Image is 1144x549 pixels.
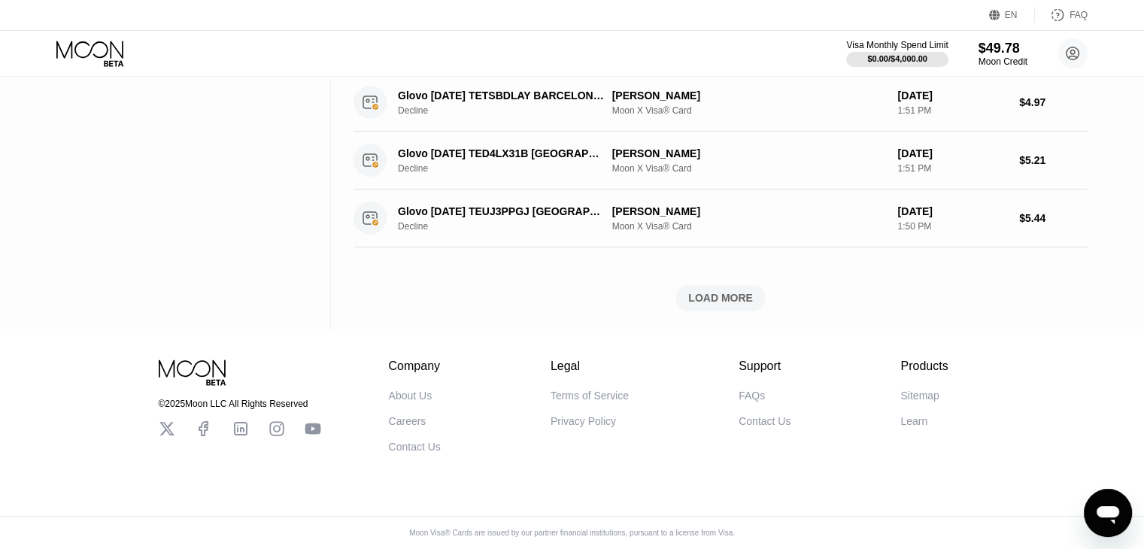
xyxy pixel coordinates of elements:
div: Moon X Visa® Card [612,163,886,174]
div: $49.78Moon Credit [979,41,1027,67]
div: Careers [389,415,426,427]
div: 1:50 PM [897,221,1007,232]
div: Glovo [DATE] TED4LX31B [GEOGRAPHIC_DATA] ESDecline[PERSON_NAME]Moon X Visa® Card[DATE]1:51 PM$5.21 [354,132,1088,190]
div: $4.97 [1019,96,1088,108]
div: © 2025 Moon LLC All Rights Reserved [159,399,321,409]
div: 1:51 PM [897,105,1007,116]
div: Contact Us [389,441,441,453]
div: Products [900,359,948,373]
div: [DATE] [897,147,1007,159]
iframe: Button to launch messaging window [1084,489,1132,537]
div: Sitemap [900,390,939,402]
div: EN [989,8,1035,23]
div: FAQs [739,390,765,402]
div: Decline [398,221,620,232]
div: FAQ [1035,8,1088,23]
div: Glovo [DATE] TEUJ3PPGJ [GEOGRAPHIC_DATA] ESDecline[PERSON_NAME]Moon X Visa® Card[DATE]1:50 PM$5.44 [354,190,1088,247]
div: $49.78 [979,41,1027,56]
div: Glovo [DATE] TED4LX31B [GEOGRAPHIC_DATA] ES [398,147,604,159]
div: 1:51 PM [897,163,1007,174]
div: Legal [551,359,629,373]
div: Support [739,359,790,373]
div: About Us [389,390,432,402]
div: Visa Monthly Spend Limit$0.00/$4,000.00 [846,40,948,67]
div: Contact Us [739,415,790,427]
div: FAQ [1070,10,1088,20]
div: [DATE] [897,89,1007,102]
div: $5.21 [1019,154,1088,166]
div: [PERSON_NAME] [612,205,886,217]
div: Privacy Policy [551,415,616,427]
div: [PERSON_NAME] [612,89,886,102]
div: LOAD MORE [688,291,753,305]
div: Visa Monthly Spend Limit [846,40,948,50]
div: $5.44 [1019,212,1088,224]
div: Learn [900,415,927,427]
div: LOAD MORE [354,285,1088,311]
div: [DATE] [897,205,1007,217]
div: EN [1005,10,1018,20]
div: Glovo [DATE] TEUJ3PPGJ [GEOGRAPHIC_DATA] ES [398,205,604,217]
div: Moon X Visa® Card [612,105,886,116]
div: Moon Visa® Cards are issued by our partner financial institutions, pursuant to a license from Visa. [397,529,747,537]
div: Terms of Service [551,390,629,402]
div: $0.00 / $4,000.00 [867,54,927,63]
div: [PERSON_NAME] [612,147,886,159]
div: Glovo [DATE] TETSBDLAY BARCELONA ESDecline[PERSON_NAME]Moon X Visa® Card[DATE]1:51 PM$4.97 [354,74,1088,132]
div: Moon X Visa® Card [612,221,886,232]
div: Decline [398,105,620,116]
div: Decline [398,163,620,174]
div: Company [389,359,441,373]
div: Moon Credit [979,56,1027,67]
div: Glovo [DATE] TETSBDLAY BARCELONA ES [398,89,604,102]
